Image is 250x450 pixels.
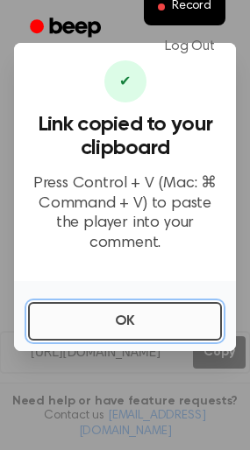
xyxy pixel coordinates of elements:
[28,113,222,160] h3: Link copied to your clipboard
[18,11,117,46] a: Beep
[28,302,222,341] button: OK
[147,25,232,67] a: Log Out
[104,60,146,102] div: ✔
[28,174,222,253] p: Press Control + V (Mac: ⌘ Command + V) to paste the player into your comment.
